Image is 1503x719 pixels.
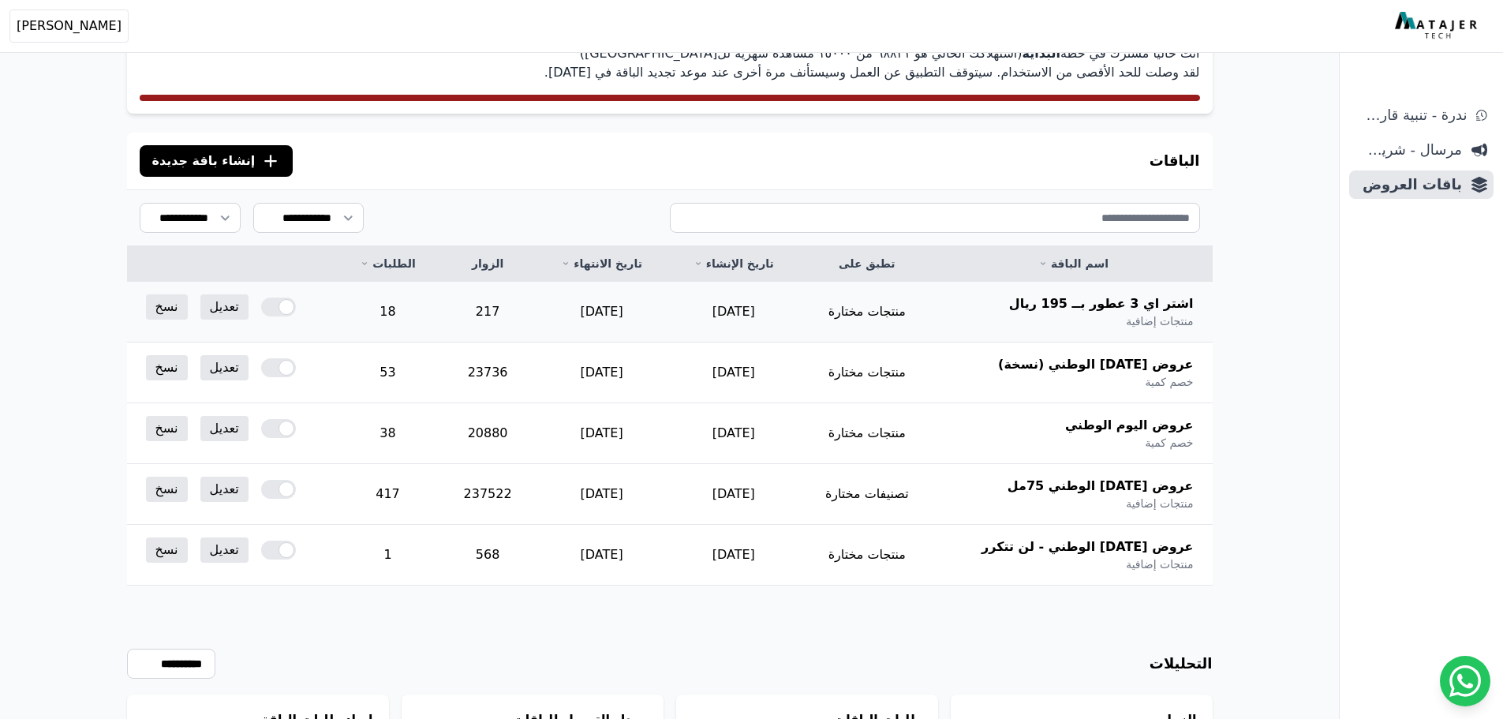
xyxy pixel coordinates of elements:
a: نسخ [146,477,188,502]
td: منتجات مختارة [799,282,934,343]
a: تعديل [200,477,249,502]
a: تعديل [200,355,249,380]
a: تعديل [200,416,249,441]
span: منتجات إضافية [1126,556,1193,572]
img: MatajerTech Logo [1395,12,1481,40]
span: مرسال - شريط دعاية [1355,139,1462,161]
td: 23736 [439,343,535,403]
td: [DATE] [536,403,668,464]
td: 568 [439,525,535,586]
a: نسخ [146,416,188,441]
button: [PERSON_NAME] [9,9,129,43]
button: إنشاء باقة جديدة [140,145,293,177]
span: ندرة - تنبية قارب علي النفاذ [1355,104,1467,126]
span: عروض [DATE] الوطني (نسخة) [998,355,1193,374]
h3: الباقات [1150,150,1200,172]
td: [DATE] [667,525,799,586]
td: [DATE] [667,464,799,525]
th: الزوار [439,246,535,282]
td: [DATE] [536,525,668,586]
a: تاريخ الانتهاء [555,256,649,271]
a: نسخ [146,294,188,320]
td: 20880 [439,403,535,464]
a: نسخ [146,537,188,563]
a: تعديل [200,537,249,563]
span: منتجات إضافية [1126,313,1193,329]
td: 237522 [439,464,535,525]
th: تطبق على [799,246,934,282]
td: 38 [336,403,440,464]
span: خصم كمية [1145,435,1193,451]
td: [DATE] [536,343,668,403]
span: عروض اليوم الوطني [1065,416,1194,435]
td: [DATE] [667,343,799,403]
td: 217 [439,282,535,343]
span: [PERSON_NAME] [17,17,122,36]
td: 1 [336,525,440,586]
td: 417 [336,464,440,525]
span: خصم كمية [1145,374,1193,390]
strong: البداية [1022,46,1060,61]
span: منتجات إضافية [1126,496,1193,511]
td: منتجات مختارة [799,343,934,403]
a: اسم الباقة [953,256,1193,271]
a: الطلبات [355,256,421,271]
span: إنشاء باقة جديدة [152,152,256,170]
a: تاريخ الإنشاء [686,256,780,271]
a: تعديل [200,294,249,320]
td: [DATE] [667,282,799,343]
td: 53 [336,343,440,403]
td: تصنيفات مختارة [799,464,934,525]
td: منتجات مختارة [799,525,934,586]
td: [DATE] [536,282,668,343]
span: عروض [DATE] الوطني 75مل [1008,477,1194,496]
a: نسخ [146,355,188,380]
td: 18 [336,282,440,343]
p: أنت حاليا مشترك في خطة (استهلاكك الحالي هو ٦٨٨۳١ من ١٥۰۰۰ مشاهدة شهرية لل[GEOGRAPHIC_DATA]) لقد و... [140,44,1200,82]
td: [DATE] [667,403,799,464]
span: باقات العروض [1355,174,1462,196]
td: منتجات مختارة [799,403,934,464]
h3: التحليلات [1150,653,1213,675]
span: عروض [DATE] الوطني - لن تتكرر [981,537,1193,556]
td: [DATE] [536,464,668,525]
span: اشتر اي 3 عطور بــ 195 ريال [1009,294,1194,313]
